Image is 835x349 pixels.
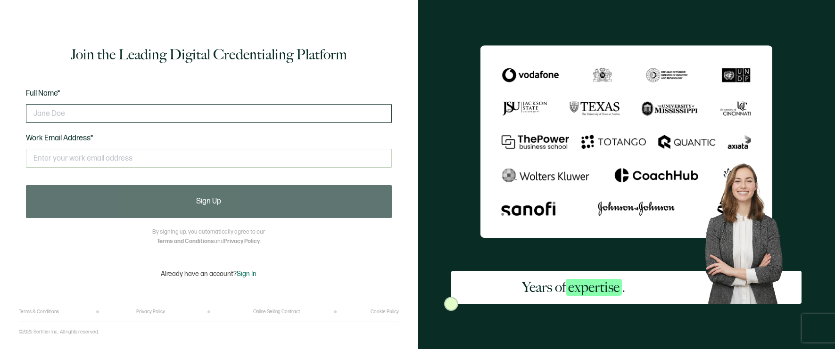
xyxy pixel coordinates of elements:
img: Sertifier Signup - Years of <span class="strong-h">expertise</span>. Hero [696,156,802,304]
span: expertise [566,279,622,296]
input: Enter your work email address [26,149,392,168]
button: Sign Up [26,185,392,218]
a: Cookie Policy [371,309,399,315]
p: ©2025 Sertifier Inc.. All rights reserved. [19,329,99,335]
input: Jane Doe [26,104,392,123]
span: Work Email Address* [26,134,93,143]
a: Terms and Conditions [157,238,214,245]
h1: Join the Leading Digital Credentialing Platform [71,45,347,64]
p: Already have an account? [161,270,256,278]
h2: Years of . [522,278,625,297]
span: Full Name* [26,89,60,98]
span: Sign In [237,270,256,278]
a: Online Selling Contract [253,309,300,315]
a: Privacy Policy [136,309,165,315]
p: By signing up, you automatically agree to our and . [152,227,265,246]
img: Sertifier Signup [444,297,458,311]
img: Sertifier Signup - Years of <span class="strong-h">expertise</span>. [480,45,772,237]
span: Sign Up [196,198,221,205]
a: Privacy Policy [224,238,260,245]
a: Terms & Conditions [19,309,59,315]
